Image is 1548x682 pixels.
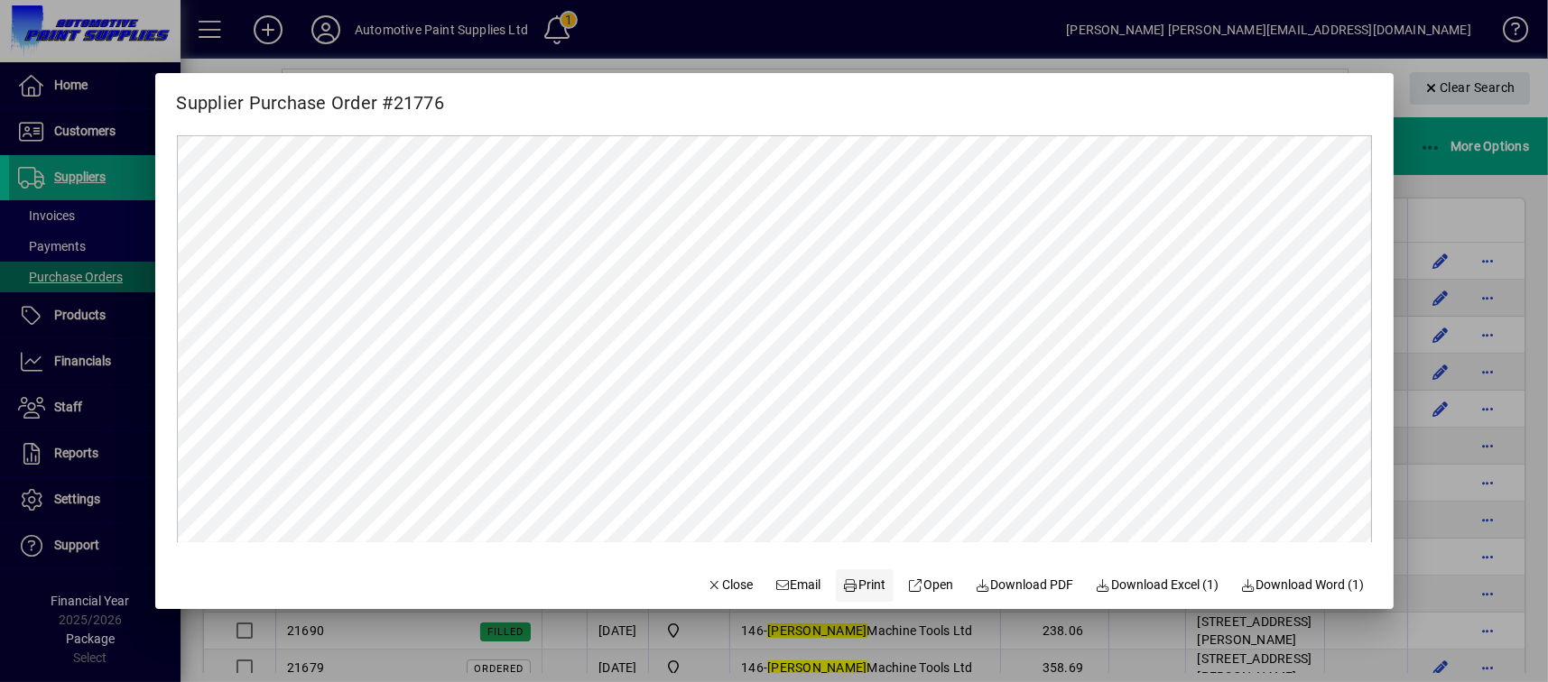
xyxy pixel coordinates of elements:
[843,576,886,594] span: Print
[975,576,1074,594] span: Download PDF
[767,569,829,602] button: Email
[774,576,821,594] span: Email
[836,569,894,602] button: Print
[968,569,1081,602] a: Download PDF
[1233,569,1372,602] button: Download Word (1)
[707,576,754,594] span: Close
[155,73,467,117] h2: Supplier Purchase Order #21776
[901,569,961,602] a: Open
[1089,569,1227,602] button: Download Excel (1)
[1240,576,1365,594] span: Download Word (1)
[1096,576,1219,594] span: Download Excel (1)
[700,569,761,602] button: Close
[908,576,954,594] span: Open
